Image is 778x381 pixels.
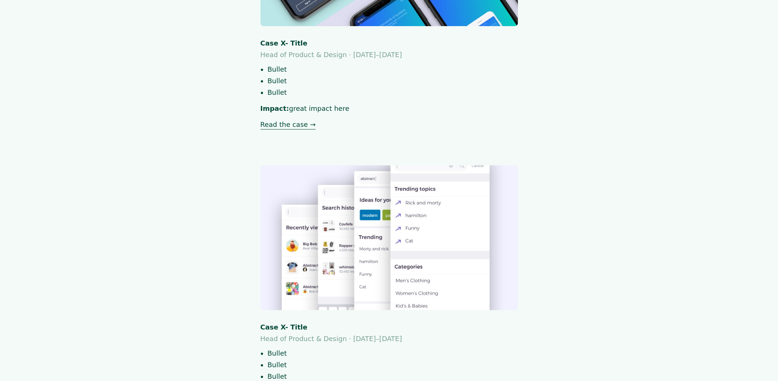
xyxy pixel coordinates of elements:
img: Case D placeholder [260,165,518,310]
li: Bullet [268,87,518,97]
h2: Case X- Title [260,322,518,332]
li: Bullet [268,64,518,74]
h2: Case X- Title [260,38,518,48]
li: Bullet [268,348,518,358]
p: great impact here [260,103,518,113]
a: Read the case → [260,121,316,129]
p: Head of Product & Design · [DATE]–[DATE] [260,334,518,344]
p: Head of Product & Design · [DATE]–[DATE] [260,50,518,60]
strong: Impact: [260,104,289,112]
li: Bullet [268,76,518,86]
li: Bullet [268,360,518,370]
